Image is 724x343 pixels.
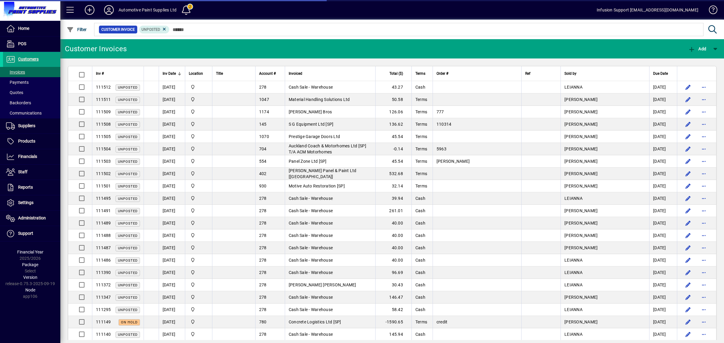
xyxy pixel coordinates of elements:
[96,270,111,275] span: 111390
[163,70,176,77] span: Inv Date
[3,67,60,77] a: Invoices
[3,134,60,149] a: Products
[699,206,709,216] button: More options
[375,205,411,217] td: 261.01
[683,132,693,141] button: Edit
[159,180,185,192] td: [DATE]
[375,93,411,106] td: 50.58
[159,93,185,106] td: [DATE]
[564,171,598,176] span: [PERSON_NAME]
[289,184,345,188] span: Motive Auto Restoration [SP]
[683,181,693,191] button: Edit
[375,155,411,168] td: 45.54
[25,288,35,292] span: Node
[437,70,518,77] div: Order #
[96,70,140,77] div: Inv #
[189,294,208,301] span: Automotive Paint Supplies Ltd
[159,192,185,205] td: [DATE]
[159,304,185,316] td: [DATE]
[3,98,60,108] a: Backorders
[699,194,709,203] button: More options
[564,70,646,77] div: Sold by
[119,5,176,15] div: Automotive Paint Supplies Ltd
[189,207,208,214] span: Automotive Paint Supplies Ltd
[375,118,411,131] td: 136.62
[159,155,185,168] td: [DATE]
[96,85,111,90] span: 111512
[96,109,111,114] span: 111509
[415,109,427,114] span: Terms
[649,143,677,155] td: [DATE]
[564,258,583,263] span: LEIANNA
[3,77,60,87] a: Payments
[159,254,185,266] td: [DATE]
[649,229,677,242] td: [DATE]
[3,211,60,226] a: Administration
[259,282,267,287] span: 278
[564,282,583,287] span: LEIANNA
[189,109,208,115] span: Automotive Paint Supplies Ltd
[699,82,709,92] button: More options
[525,70,530,77] span: Ref
[18,41,26,46] span: POS
[649,131,677,143] td: [DATE]
[96,295,111,300] span: 111347
[649,93,677,106] td: [DATE]
[189,146,208,152] span: Automotive Paint Supplies Ltd
[683,206,693,216] button: Edit
[163,70,181,77] div: Inv Date
[259,208,267,213] span: 278
[375,254,411,266] td: 40.00
[189,121,208,127] span: Automotive Paint Supplies Ltd
[683,169,693,178] button: Edit
[564,109,598,114] span: [PERSON_NAME]
[415,245,425,250] span: Cash
[3,87,60,98] a: Quotes
[189,257,208,263] span: Automotive Paint Supplies Ltd
[649,180,677,192] td: [DATE]
[259,134,269,139] span: 1070
[649,254,677,266] td: [DATE]
[289,159,327,164] span: Panel Zone Ltd [SP]
[141,27,160,32] span: Unposted
[65,24,88,35] button: Filter
[259,122,267,127] span: 145
[699,95,709,104] button: More options
[23,275,37,280] span: Version
[3,165,60,180] a: Staff
[189,183,208,189] span: Automotive Paint Supplies Ltd
[683,156,693,166] button: Edit
[159,81,185,93] td: [DATE]
[564,85,583,90] span: LEIANNA
[597,5,698,15] div: Infusion Support [EMAIL_ADDRESS][DOMAIN_NAME]
[649,291,677,304] td: [DATE]
[564,233,598,238] span: [PERSON_NAME]
[699,119,709,129] button: More options
[189,232,208,239] span: Automotive Paint Supplies Ltd
[118,222,138,225] span: Unposted
[259,171,267,176] span: 402
[649,217,677,229] td: [DATE]
[699,144,709,154] button: More options
[437,70,448,77] span: Order #
[118,184,138,188] span: Unposted
[6,70,25,74] span: Invoices
[259,70,281,77] div: Account #
[415,159,427,164] span: Terms
[96,282,111,287] span: 111372
[17,250,43,254] span: Financial Year
[649,304,677,316] td: [DATE]
[96,245,111,250] span: 111487
[375,279,411,291] td: 30.43
[289,282,356,287] span: [PERSON_NAME] [PERSON_NAME]
[649,155,677,168] td: [DATE]
[415,270,425,275] span: Cash
[699,243,709,253] button: More options
[415,282,425,287] span: Cash
[189,96,208,103] span: Automotive Paint Supplies Ltd
[564,270,583,275] span: LEIANNA
[415,258,425,263] span: Cash
[437,122,452,127] span: 110314
[96,146,111,151] span: 111504
[96,122,111,127] span: 111508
